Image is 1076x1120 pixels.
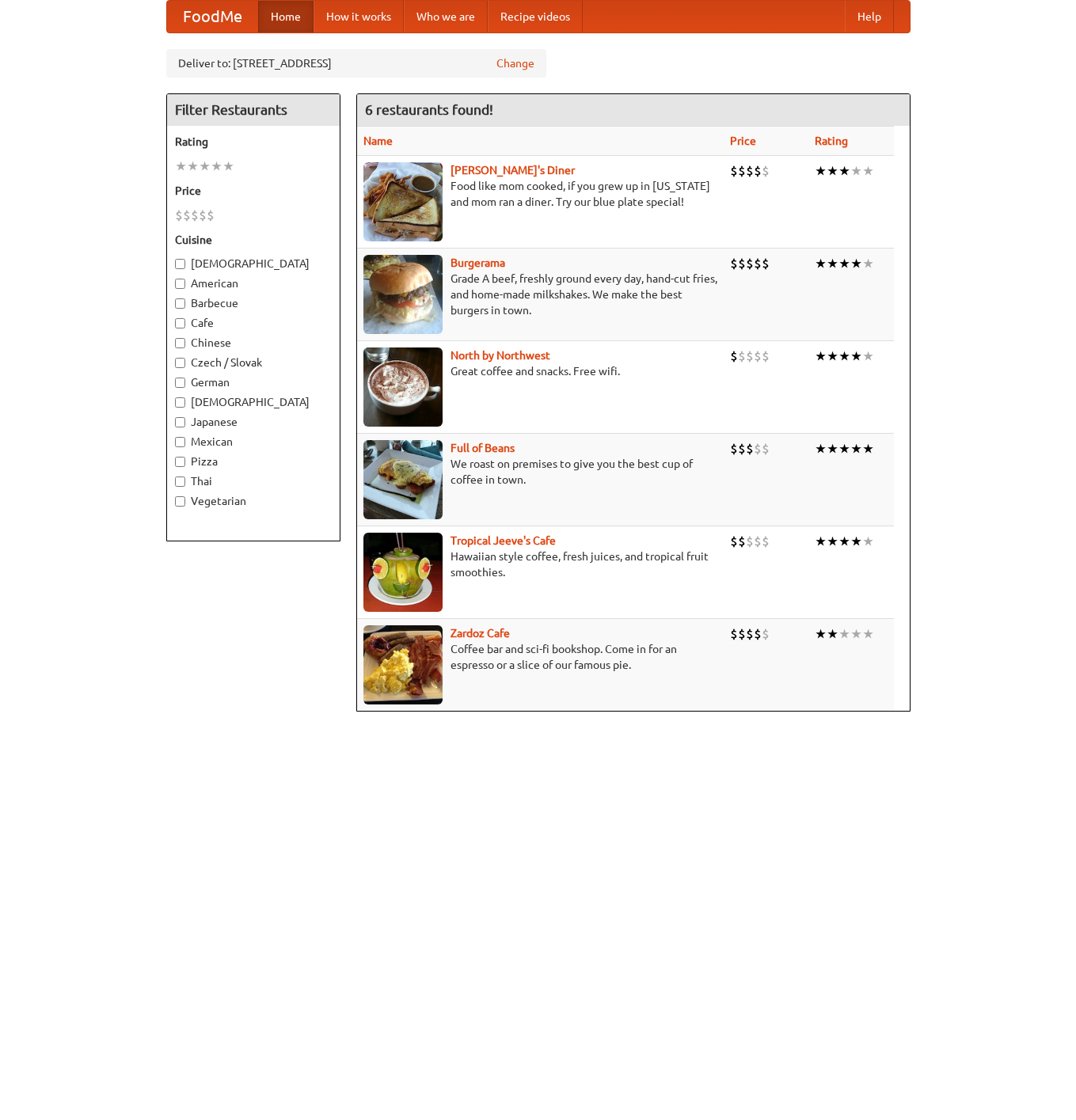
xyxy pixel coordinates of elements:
[175,259,185,269] input: [DEMOGRAPHIC_DATA]
[862,625,874,643] li: ★
[746,533,754,550] li: $
[187,158,199,175] li: ★
[850,255,862,272] li: ★
[175,275,332,291] label: American
[451,627,510,640] a: Zardoz Cafe
[850,440,862,457] li: ★
[211,158,222,175] li: ★
[363,135,393,147] a: Name
[838,440,850,457] li: ★
[314,1,404,32] a: How it works
[754,255,762,272] li: $
[827,162,838,180] li: ★
[175,335,332,351] label: Chinese
[175,476,185,487] input: Thai
[175,457,185,467] input: Pizza
[862,162,874,180] li: ★
[862,440,874,457] li: ★
[815,347,827,365] li: ★
[175,454,332,469] label: Pizza
[363,255,443,334] img: burgerama.jpg
[746,440,754,457] li: $
[746,347,754,365] li: $
[175,298,185,309] input: Barbecue
[175,338,185,348] input: Chinese
[175,134,332,150] h5: Rating
[363,440,443,519] img: beans.jpg
[488,1,583,32] a: Recipe videos
[363,363,717,379] p: Great coffee and snacks. Free wifi.
[363,162,443,241] img: sallys.jpg
[762,255,770,272] li: $
[363,347,443,427] img: north.jpg
[175,473,332,489] label: Thai
[175,378,185,388] input: German
[850,625,862,643] li: ★
[451,164,575,177] a: [PERSON_NAME]'s Diner
[166,49,546,78] div: Deliver to: [STREET_ADDRESS]
[746,625,754,643] li: $
[754,533,762,550] li: $
[175,158,187,175] li: ★
[730,347,738,365] li: $
[827,440,838,457] li: ★
[862,255,874,272] li: ★
[730,135,756,147] a: Price
[862,347,874,365] li: ★
[175,493,332,509] label: Vegetarian
[730,440,738,457] li: $
[738,440,746,457] li: $
[815,533,827,550] li: ★
[730,625,738,643] li: $
[258,1,314,32] a: Home
[222,158,234,175] li: ★
[730,255,738,272] li: $
[815,255,827,272] li: ★
[175,394,332,410] label: [DEMOGRAPHIC_DATA]
[754,162,762,180] li: $
[838,162,850,180] li: ★
[815,625,827,643] li: ★
[175,315,332,331] label: Cafe
[827,255,838,272] li: ★
[738,533,746,550] li: $
[175,355,332,370] label: Czech / Slovak
[762,162,770,180] li: $
[746,162,754,180] li: $
[827,347,838,365] li: ★
[183,207,191,224] li: $
[175,318,185,328] input: Cafe
[754,625,762,643] li: $
[730,162,738,180] li: $
[207,207,215,224] li: $
[175,279,185,289] input: American
[730,533,738,550] li: $
[175,207,183,224] li: $
[451,256,505,269] b: Burgerama
[175,256,332,271] label: [DEMOGRAPHIC_DATA]
[451,442,515,454] a: Full of Beans
[451,534,556,547] b: Tropical Jeeve's Cafe
[762,625,770,643] li: $
[365,102,493,117] ng-pluralize: 6 restaurants found!
[862,533,874,550] li: ★
[827,625,838,643] li: ★
[754,347,762,365] li: $
[363,625,443,704] img: zardoz.jpg
[738,255,746,272] li: $
[738,625,746,643] li: $
[175,496,185,507] input: Vegetarian
[496,55,534,71] a: Change
[451,349,550,362] a: North by Northwest
[199,207,207,224] li: $
[175,183,332,199] h5: Price
[815,135,848,147] a: Rating
[762,347,770,365] li: $
[175,374,332,390] label: German
[175,232,332,248] h5: Cuisine
[175,295,332,311] label: Barbecue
